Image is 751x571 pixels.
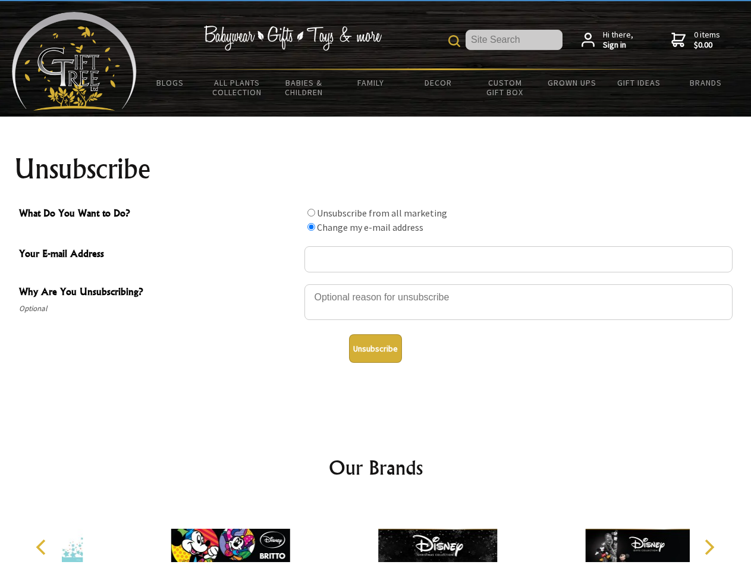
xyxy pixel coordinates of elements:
img: product search [448,35,460,47]
span: Optional [19,302,298,316]
h1: Unsubscribe [14,155,737,183]
span: Why Are You Unsubscribing? [19,284,298,302]
h2: Our Brands [24,453,728,482]
input: What Do You Want to Do? [307,209,315,217]
a: Custom Gift Box [472,70,539,105]
input: Site Search [466,30,563,50]
a: BLOGS [137,70,204,95]
span: 0 items [694,29,720,51]
input: Your E-mail Address [304,246,733,272]
label: Change my e-mail address [317,221,423,233]
a: Babies & Children [271,70,338,105]
img: Babyware - Gifts - Toys and more... [12,12,137,111]
a: Hi there,Sign in [582,30,633,51]
span: Your E-mail Address [19,246,298,263]
a: Decor [404,70,472,95]
a: 0 items$0.00 [671,30,720,51]
button: Next [696,534,722,560]
span: What Do You Want to Do? [19,206,298,223]
img: Babywear - Gifts - Toys & more [203,26,382,51]
label: Unsubscribe from all marketing [317,207,447,219]
input: What Do You Want to Do? [307,223,315,231]
a: Grown Ups [538,70,605,95]
button: Previous [30,534,56,560]
strong: Sign in [603,40,633,51]
a: Family [338,70,405,95]
a: Brands [673,70,740,95]
button: Unsubscribe [349,334,402,363]
a: Gift Ideas [605,70,673,95]
a: All Plants Collection [204,70,271,105]
span: Hi there, [603,30,633,51]
strong: $0.00 [694,40,720,51]
textarea: Why Are You Unsubscribing? [304,284,733,320]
